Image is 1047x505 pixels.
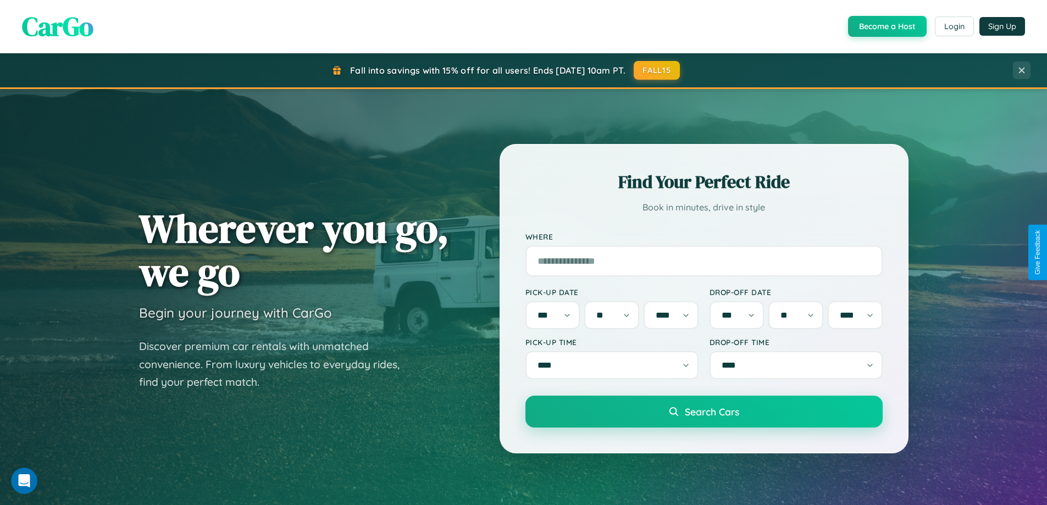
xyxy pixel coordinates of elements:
label: Where [525,232,883,241]
button: Search Cars [525,396,883,428]
h2: Find Your Perfect Ride [525,170,883,194]
div: Give Feedback [1034,230,1042,275]
iframe: Intercom live chat [11,468,37,494]
button: FALL15 [634,61,680,80]
p: Discover premium car rentals with unmatched convenience. From luxury vehicles to everyday rides, ... [139,337,414,391]
button: Login [935,16,974,36]
label: Drop-off Date [710,287,883,297]
label: Drop-off Time [710,337,883,347]
button: Sign Up [979,17,1025,36]
span: CarGo [22,8,93,45]
label: Pick-up Date [525,287,699,297]
button: Become a Host [848,16,927,37]
span: Fall into savings with 15% off for all users! Ends [DATE] 10am PT. [350,65,625,76]
h3: Begin your journey with CarGo [139,304,332,321]
h1: Wherever you go, we go [139,207,449,293]
p: Book in minutes, drive in style [525,199,883,215]
label: Pick-up Time [525,337,699,347]
span: Search Cars [685,406,739,418]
